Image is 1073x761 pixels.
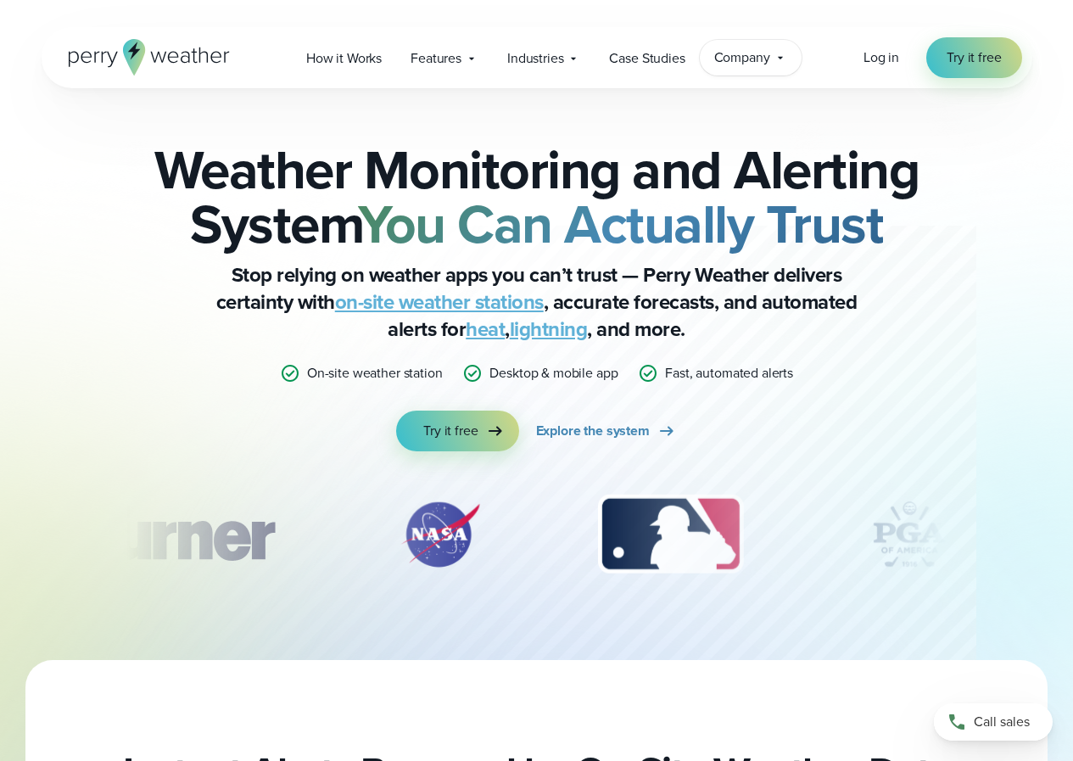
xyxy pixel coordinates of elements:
a: Log in [863,48,899,68]
a: Case Studies [595,41,699,76]
a: lightning [510,314,588,344]
a: Try it free [396,411,518,451]
span: Explore the system [536,421,650,441]
span: Company [714,48,770,68]
img: MLB.svg [581,492,760,577]
div: 4 of 12 [841,492,977,577]
p: Stop relying on weather apps you can’t trust — Perry Weather delivers certainty with , accurate f... [198,261,876,343]
span: How it Works [306,48,382,69]
strong: You Can Actually Trust [358,184,883,264]
span: Log in [863,48,899,67]
a: Explore the system [536,411,677,451]
a: Call sales [934,703,1053,741]
a: How it Works [292,41,396,76]
div: 1 of 12 [58,492,299,577]
div: slideshow [126,492,947,585]
p: On-site weather station [307,363,442,383]
div: 2 of 12 [381,492,500,577]
img: Turner-Construction_1.svg [58,492,299,577]
img: PGA.svg [841,492,977,577]
a: heat [466,314,505,344]
span: Call sales [974,712,1030,732]
span: Try it free [423,421,478,441]
p: Desktop & mobile app [489,363,618,383]
a: on-site weather stations [335,287,544,317]
span: Try it free [947,48,1001,68]
a: Try it free [926,37,1021,78]
div: 3 of 12 [581,492,760,577]
img: NASA.svg [381,492,500,577]
p: Fast, automated alerts [665,363,793,383]
h2: Weather Monitoring and Alerting System [126,143,947,251]
span: Industries [507,48,563,69]
span: Features [411,48,461,69]
span: Case Studies [609,48,685,69]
